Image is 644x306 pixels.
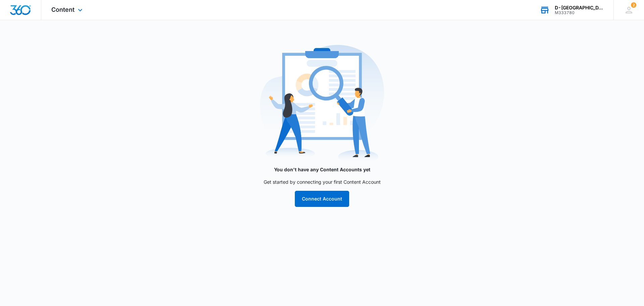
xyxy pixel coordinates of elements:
div: account name [555,5,604,10]
img: no-preview.svg [260,42,384,166]
span: 2 [631,2,636,8]
p: Get started by connecting your first Content Account [188,178,456,185]
span: Content [51,6,74,13]
div: notifications count [631,2,636,8]
button: Connect Account [295,191,349,207]
p: You don't have any Content Accounts yet [188,166,456,173]
div: account id [555,10,604,15]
